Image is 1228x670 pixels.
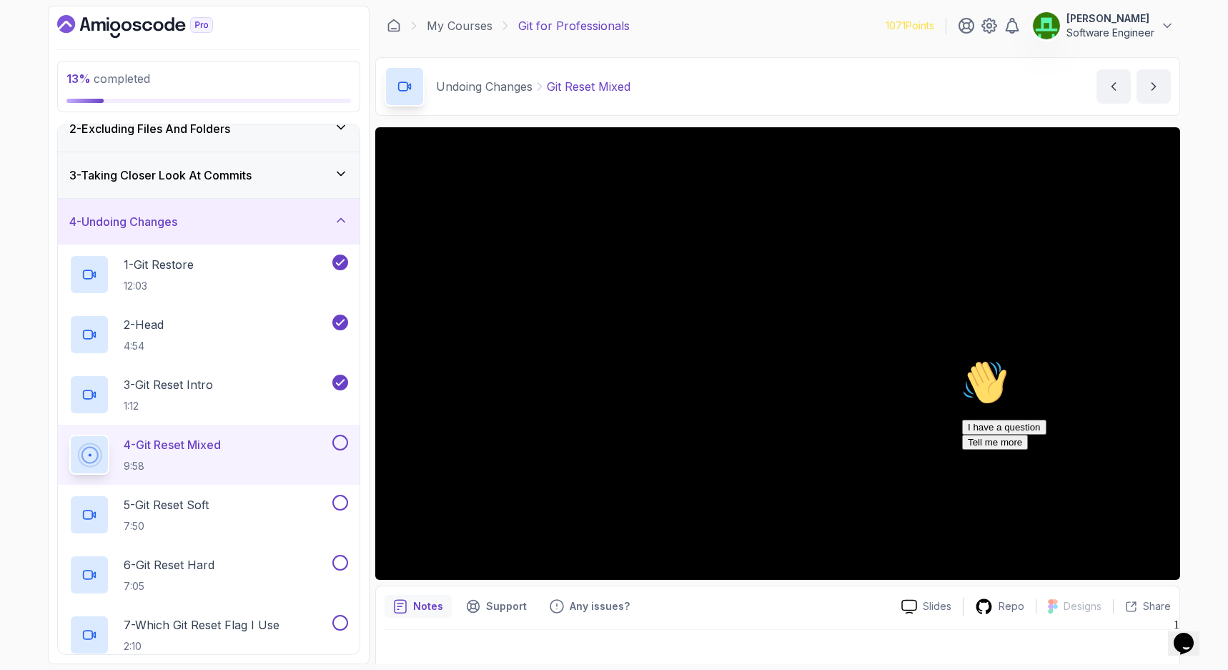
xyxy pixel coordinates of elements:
h3: 2 - Excluding Files And Folders [69,120,230,137]
button: next content [1137,69,1171,104]
button: 3-Git Reset Intro1:12 [69,375,348,415]
button: Share [1113,599,1171,614]
button: 2-Head4:54 [69,315,348,355]
button: 7-Which Git Reset Flag I Use2:10 [69,615,348,655]
iframe: chat widget [956,354,1214,606]
p: 3 - Git Reset Intro [124,376,213,393]
span: 13 % [66,72,91,86]
div: 👋Hi! How can we help?I have a questionTell me more [6,6,263,96]
p: Git for Professionals [518,17,630,34]
button: I have a question [6,66,90,81]
button: Tell me more [6,81,71,96]
p: 4 - Git Reset Mixed [124,436,221,453]
span: completed [66,72,150,86]
p: 2:10 [124,639,279,654]
img: user profile image [1033,12,1060,39]
iframe: 4 - git reset --mixed [375,127,1180,580]
p: Repo [999,599,1024,614]
p: 5 - Git Reset Soft [124,496,209,513]
p: 2 - Head [124,316,164,333]
p: 6 - Git Reset Hard [124,556,214,573]
button: 4-Undoing Changes [58,199,360,245]
p: Support [486,599,527,614]
p: 7:05 [124,579,214,593]
button: previous content [1096,69,1131,104]
img: :wave: [6,6,51,51]
p: 12:03 [124,279,194,293]
p: 7:50 [124,519,209,533]
a: Slides [890,599,963,614]
button: notes button [385,595,452,618]
p: Any issues? [570,599,630,614]
span: Hi! How can we help? [6,43,142,54]
button: 3-Taking Closer Look At Commits [58,152,360,198]
p: Notes [413,599,443,614]
p: Software Engineer [1066,26,1154,40]
p: 9:58 [124,459,221,473]
p: 1 - Git Restore [124,256,194,273]
a: Repo [964,598,1036,616]
p: Git Reset Mixed [547,78,630,95]
p: Share [1143,599,1171,614]
a: Dashboard [387,19,401,33]
p: [PERSON_NAME] [1066,11,1154,26]
p: Designs [1064,599,1101,614]
p: Slides [923,599,951,614]
p: 7 - Which Git Reset Flag I Use [124,616,279,634]
p: Undoing Changes [436,78,533,95]
p: 1:12 [124,399,213,413]
button: 5-Git Reset Soft7:50 [69,495,348,535]
p: 1071 Points [886,19,934,33]
button: 6-Git Reset Hard7:05 [69,555,348,595]
h3: 3 - Taking Closer Look At Commits [69,167,252,184]
button: Support button [457,595,535,618]
a: Dashboard [57,15,246,38]
button: 2-Excluding Files And Folders [58,106,360,152]
button: user profile image[PERSON_NAME]Software Engineer [1032,11,1174,40]
button: 1-Git Restore12:03 [69,255,348,295]
h3: 4 - Undoing Changes [69,213,177,230]
button: Feedback button [541,595,638,618]
iframe: chat widget [1168,613,1214,656]
button: 4-Git Reset Mixed9:58 [69,435,348,475]
p: 4:54 [124,339,164,353]
a: My Courses [427,17,492,34]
